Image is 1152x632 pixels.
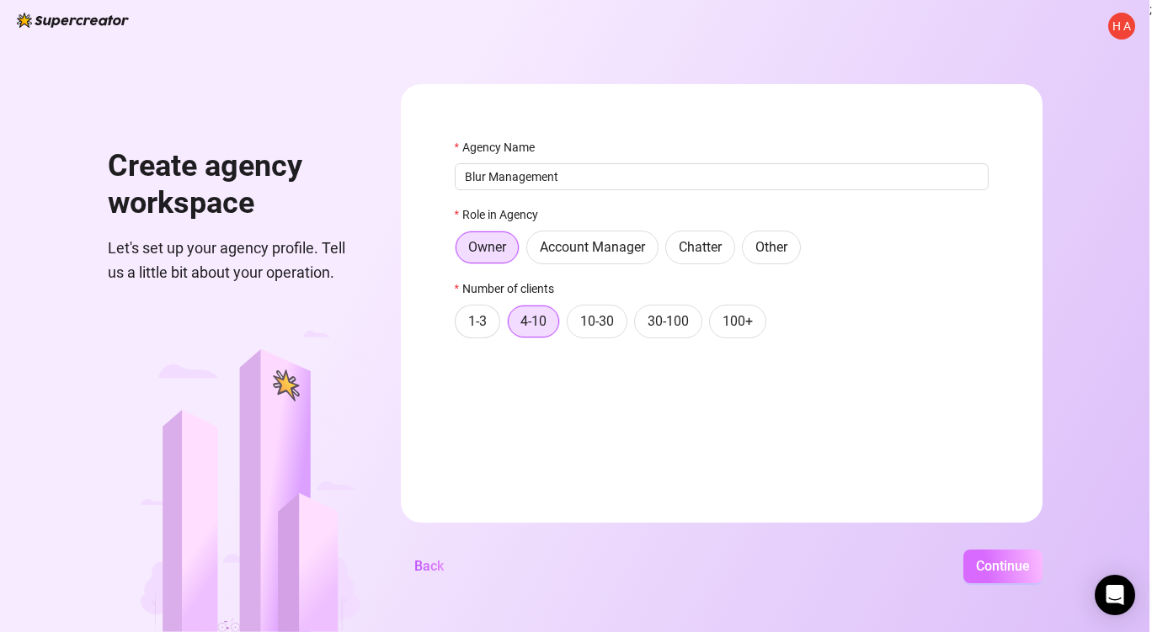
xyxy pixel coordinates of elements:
[455,163,989,190] input: Agency Name
[1095,575,1135,615] div: Open Intercom Messenger
[976,558,1030,574] span: Continue
[108,148,360,221] h1: Create agency workspace
[963,550,1043,583] button: Continue
[414,558,444,574] span: Back
[401,550,457,583] button: Back
[580,313,614,329] span: 10-30
[455,205,549,224] label: Role in Agency
[468,239,506,255] span: Owner
[723,313,753,329] span: 100+
[1112,17,1131,35] span: H A
[540,239,645,255] span: Account Manager
[520,313,547,329] span: 4-10
[648,313,689,329] span: 30-100
[679,239,722,255] span: Chatter
[455,138,546,157] label: Agency Name
[455,279,565,298] label: Number of clients
[755,239,787,255] span: Other
[108,236,360,284] span: Let's set up your agency profile. Tell us a little bit about your operation.
[17,13,129,28] img: logo
[468,313,487,329] span: 1-3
